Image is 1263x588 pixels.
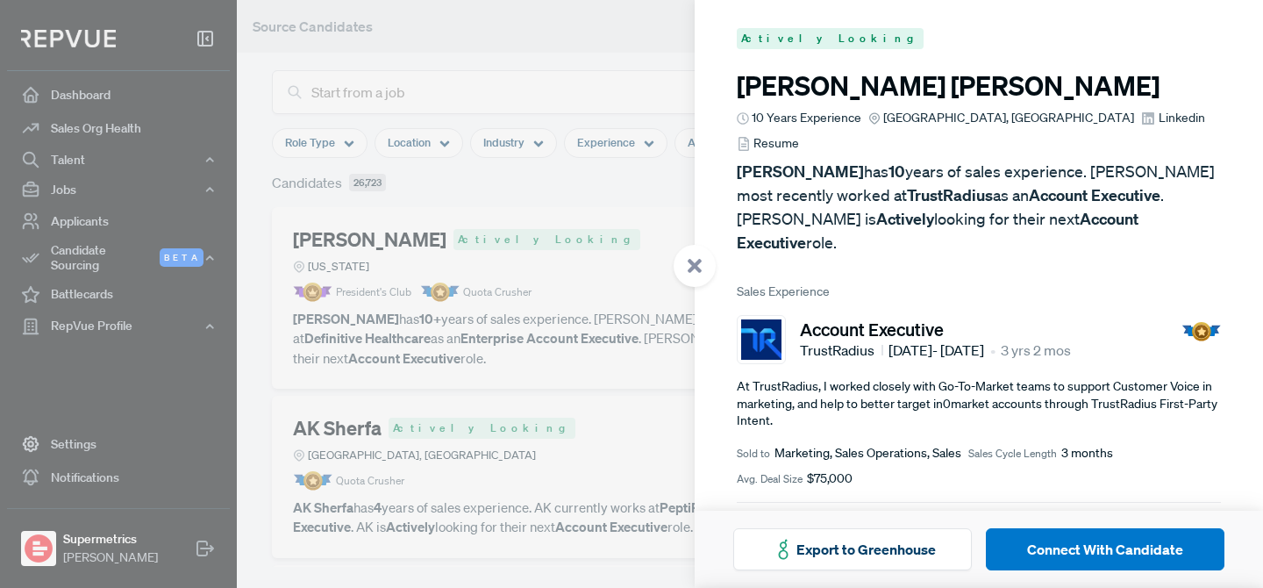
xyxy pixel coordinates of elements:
span: Linkedin [1159,109,1205,127]
button: Export to Greenhouse [733,528,972,570]
span: [GEOGRAPHIC_DATA], [GEOGRAPHIC_DATA] [883,109,1134,127]
article: • [990,340,995,361]
span: [DATE] - [DATE] [888,340,984,361]
p: has years of sales experience. [PERSON_NAME] most recently worked at as an . [PERSON_NAME] is loo... [737,160,1221,255]
span: 3 months [1061,444,1113,463]
span: 3 yrs 2 mos [1001,340,1071,361]
p: At TrustRadius, I worked closely with Go-To-Market teams to support Customer Voice in marketing, ... [737,378,1221,430]
span: $75,000 [807,470,853,488]
strong: Actively [876,209,934,229]
h5: Account Executive [800,319,1071,340]
span: 10 Years Experience [752,109,861,127]
span: Actively Looking [737,28,924,49]
img: TrustRadius [741,319,781,360]
span: Marketing, Sales Operations, Sales [774,444,961,463]
a: Resume [737,134,799,153]
span: Sales Experience [737,283,1221,301]
span: Avg. Deal Size [737,471,803,487]
strong: Account Executive [1029,185,1160,205]
span: Sold to [737,446,770,462]
img: Quota Badge [1181,322,1221,341]
strong: [PERSON_NAME] [737,161,864,182]
span: TrustRadius [800,340,883,361]
a: Linkedin [1141,109,1204,127]
span: Resume [753,134,799,153]
span: Sales Cycle Length [968,446,1057,462]
strong: 10 [888,161,905,182]
h3: [PERSON_NAME] [PERSON_NAME] [737,70,1221,102]
button: Connect With Candidate [986,528,1224,570]
strong: TrustRadius [907,185,993,205]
